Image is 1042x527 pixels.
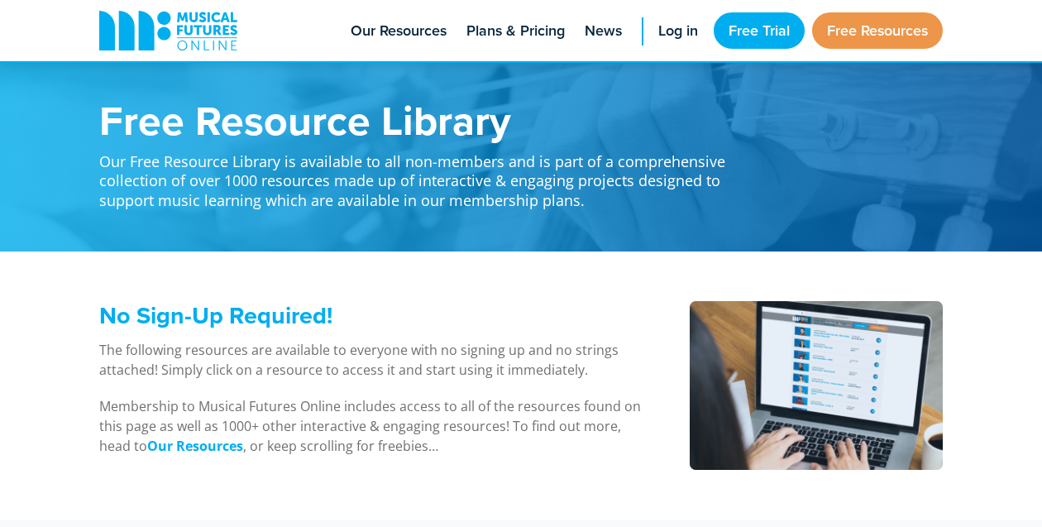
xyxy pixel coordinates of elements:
[585,20,622,42] span: News
[147,437,243,456] a: Our Resources
[99,141,744,210] p: Our Free Resource Library is available to all non-members and is part of a comprehensive collecti...
[99,99,744,141] h1: Free Resource Library
[351,20,447,42] span: Our Resources
[812,12,943,49] a: Free Resources
[99,340,648,380] p: The following resources are available to everyone with no signing up and no strings attached! Sim...
[658,20,698,42] span: Log in
[714,12,805,49] a: Free Trial
[99,298,332,333] span: No Sign-Up Required!
[147,437,243,455] strong: Our Resources
[466,20,565,42] span: Plans & Pricing
[99,396,648,456] p: Membership to Musical Futures Online includes access to all of the resources found on this page a...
